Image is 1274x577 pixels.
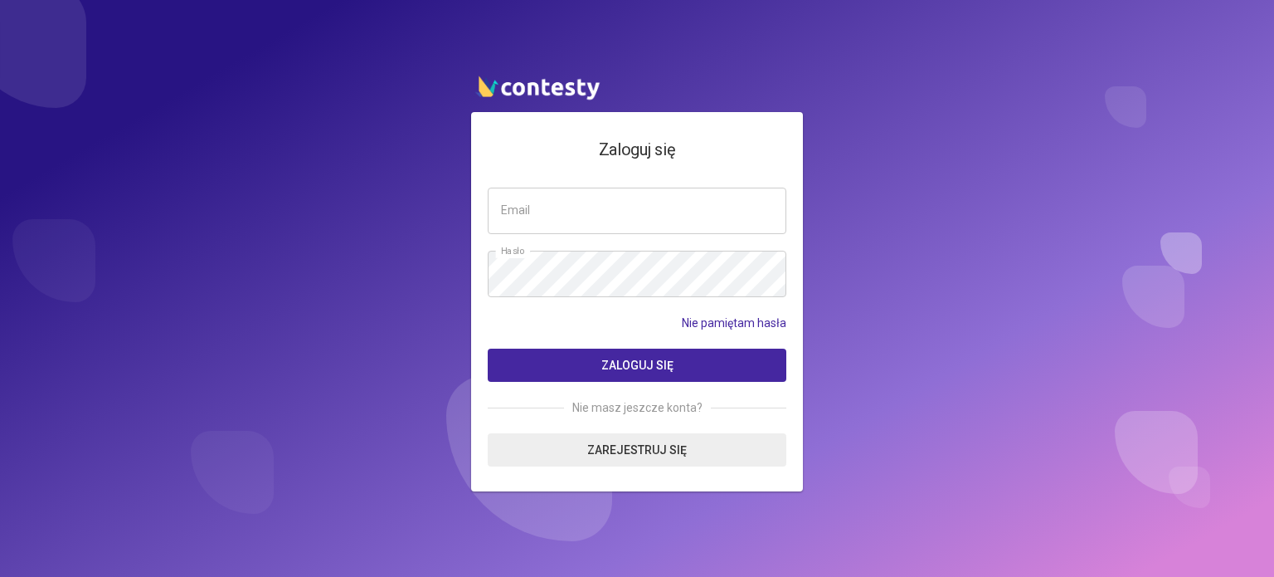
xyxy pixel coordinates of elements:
button: Zaloguj się [488,349,786,382]
span: Nie masz jeszcze konta? [564,399,711,417]
a: Zarejestruj się [488,433,786,467]
a: Nie pamiętam hasła [682,314,786,332]
span: Zaloguj się [601,359,673,372]
h4: Zaloguj się [488,137,786,163]
img: contesty logo [471,69,604,104]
